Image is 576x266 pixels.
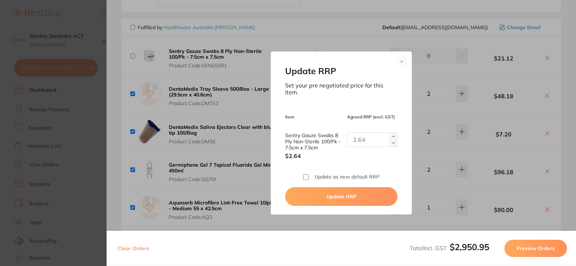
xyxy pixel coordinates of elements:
img: upArrow.svg [392,135,395,138]
p: Set your pre negotiated price for this item. [285,82,397,96]
p: Item [285,114,341,120]
label: Update as new default RRP [315,174,379,180]
p: Agreed RRP (excl. GST) [347,114,397,120]
span: $2.64 [285,152,341,159]
label: Sentry Gauze Swabs 8 Ply Non-Sterile 100/Pk - 7.5cm x 7.5cm [285,132,341,151]
input: 2.64 [347,132,397,147]
button: Clear Orders [116,240,152,257]
span: Total Incl. GST [410,244,489,252]
h1: Update RRP [285,66,397,76]
button: Preview Orders [504,240,567,257]
button: Update RRP [285,187,397,206]
img: upArrow.svg [392,141,395,144]
b: $2,950.95 [450,242,489,252]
